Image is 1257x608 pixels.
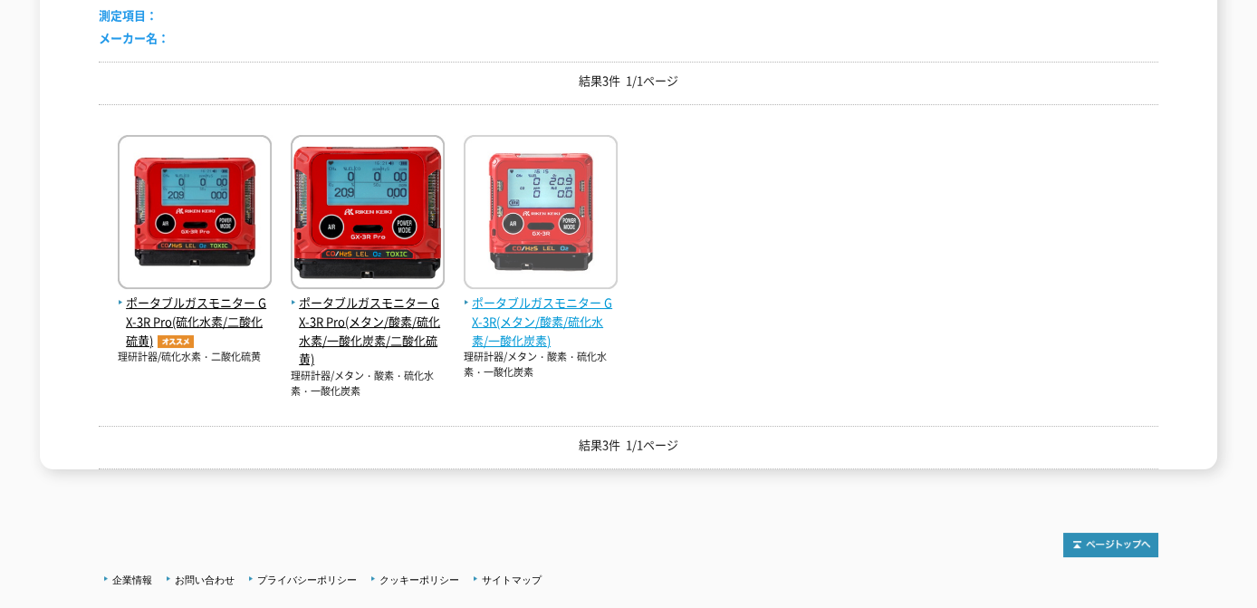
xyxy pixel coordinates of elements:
a: プライバシーポリシー [257,574,357,585]
a: お問い合わせ [175,574,235,585]
span: ポータブルガスモニター GX-3R Pro(メタン/酸素/硫化水素/一酸化炭素/二酸化硫黄) [291,294,445,369]
p: 理研計器/メタン・酸素・硫化水素・一酸化炭素 [291,369,445,399]
span: メーカー名： [99,29,169,46]
img: GX-3R Pro(メタン/酸素/硫化水素/一酸化炭素/二酸化硫黄) [291,135,445,294]
span: ポータブルガスモニター GX-3R(メタン/酸素/硫化水素/一酸化炭素) [464,294,618,350]
a: ポータブルガスモニター GX-3R Pro(硫化水素/二酸化硫黄)オススメ [118,275,272,350]
p: 結果3件 1/1ページ [99,72,1158,91]
img: トップページへ [1063,533,1158,557]
img: オススメ [153,335,198,348]
p: 理研計器/メタン・酸素・硫化水素・一酸化炭素 [464,350,618,380]
a: ポータブルガスモニター GX-3R Pro(メタン/酸素/硫化水素/一酸化炭素/二酸化硫黄) [291,275,445,369]
a: クッキーポリシー [379,574,459,585]
p: 結果3件 1/1ページ [99,436,1158,455]
a: サイトマップ [482,574,542,585]
span: ポータブルガスモニター GX-3R Pro(硫化水素/二酸化硫黄) [118,294,272,350]
a: 企業情報 [112,574,152,585]
a: ポータブルガスモニター GX-3R(メタン/酸素/硫化水素/一酸化炭素) [464,275,618,350]
img: GX-3R Pro(硫化水素/二酸化硫黄) [118,135,272,294]
span: 測定項目： [99,6,158,24]
p: 理研計器/硫化水素・二酸化硫黄 [118,350,272,365]
img: GX-3R(メタン/酸素/硫化水素/一酸化炭素) [464,135,618,294]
